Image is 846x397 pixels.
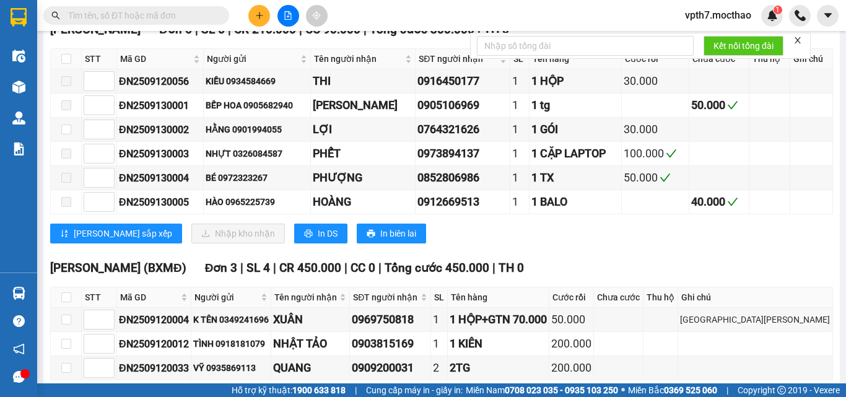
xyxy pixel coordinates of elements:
[450,335,547,352] div: 1 KIÊN
[660,172,671,183] span: check
[512,193,528,211] div: 1
[191,224,285,243] button: downloadNhập kho nhận
[795,10,806,21] img: phone-icon
[817,5,839,27] button: caret-down
[318,227,338,240] span: In DS
[433,359,445,377] div: 2
[417,169,507,186] div: 0852806986
[366,383,463,397] span: Cung cấp máy in - giấy in:
[311,118,416,142] td: LỢI
[120,290,178,304] span: Mã GD
[50,224,182,243] button: sort-ascending[PERSON_NAME] sắp xếp
[279,261,341,275] span: CR 450.000
[350,356,430,380] td: 0909200031
[246,261,270,275] span: SL 4
[551,335,591,352] div: 200.000
[117,332,191,356] td: ĐN2509120012
[774,6,782,14] sup: 1
[12,142,25,155] img: solution-icon
[419,52,497,66] span: SĐT người nhận
[311,94,416,118] td: KHƯƠNG HẰNG
[119,74,201,89] div: ĐN2509120056
[117,94,204,118] td: ĐN2509130001
[666,148,677,159] span: check
[119,360,189,376] div: ĐN2509120033
[691,193,747,211] div: 40.000
[417,72,507,90] div: 0916450177
[351,261,375,275] span: CC 0
[240,261,243,275] span: |
[74,227,172,240] span: [PERSON_NAME] sắp xếp
[273,261,276,275] span: |
[273,335,347,352] div: NHẬT TẢO
[119,194,201,210] div: ĐN2509130005
[416,166,510,190] td: 0852806986
[531,97,619,114] div: 1 tg
[313,193,413,211] div: HOÀNG
[505,385,618,395] strong: 0708 023 035 - 0935 103 250
[624,121,687,138] div: 30.000
[466,383,618,397] span: Miền Nam
[117,308,191,332] td: ĐN2509120004
[531,121,619,138] div: 1 GÓI
[624,72,687,90] div: 30.000
[551,359,591,377] div: 200.000
[551,311,591,328] div: 50.000
[206,123,308,136] div: HẰNG 0901994055
[416,94,510,118] td: 0905106969
[274,290,337,304] span: Tên người nhận
[352,311,428,328] div: 0969750818
[367,229,375,239] span: printer
[664,385,717,395] strong: 0369 525 060
[416,69,510,94] td: 0916450177
[206,74,308,88] div: KIỀU 0934584669
[353,290,417,304] span: SĐT người nhận
[450,359,547,377] div: 2TG
[12,81,25,94] img: warehouse-icon
[312,11,321,20] span: aim
[417,145,507,162] div: 0973894137
[313,145,413,162] div: PHẾT
[350,308,430,332] td: 0969750818
[790,49,833,69] th: Ghi chú
[344,261,347,275] span: |
[82,49,117,69] th: STT
[119,146,201,162] div: ĐN2509130003
[248,5,270,27] button: plus
[271,356,350,380] td: QUANG
[12,287,25,300] img: warehouse-icon
[531,72,619,90] div: 1 HỘP
[206,147,308,160] div: NHỰT 0326084587
[206,98,308,112] div: BẾP HOA 0905682940
[643,287,678,308] th: Thu hộ
[726,383,728,397] span: |
[117,142,204,166] td: ĐN2509130003
[512,97,528,114] div: 1
[512,72,528,90] div: 1
[549,287,594,308] th: Cước rồi
[117,356,191,380] td: ĐN2509120033
[767,10,778,21] img: icon-new-feature
[273,359,347,377] div: QUANG
[492,261,495,275] span: |
[205,261,238,275] span: Đơn 3
[680,313,830,326] div: [GEOGRAPHIC_DATA][PERSON_NAME]
[678,287,832,308] th: Ghi chú
[117,118,204,142] td: ĐN2509130002
[499,261,524,275] span: TH 0
[378,261,382,275] span: |
[352,335,428,352] div: 0903815169
[311,142,416,166] td: PHẾT
[194,290,258,304] span: Người gửi
[119,122,201,137] div: ĐN2509130002
[624,145,687,162] div: 100.000
[314,52,403,66] span: Tên người nhận
[51,11,60,20] span: search
[311,166,416,190] td: PHƯỢNG
[119,170,201,186] div: ĐN2509130004
[306,5,328,27] button: aim
[531,145,619,162] div: 1 CẶP LAPTOP
[120,52,191,66] span: Mã GD
[60,229,69,239] span: sort-ascending
[292,385,346,395] strong: 1900 633 818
